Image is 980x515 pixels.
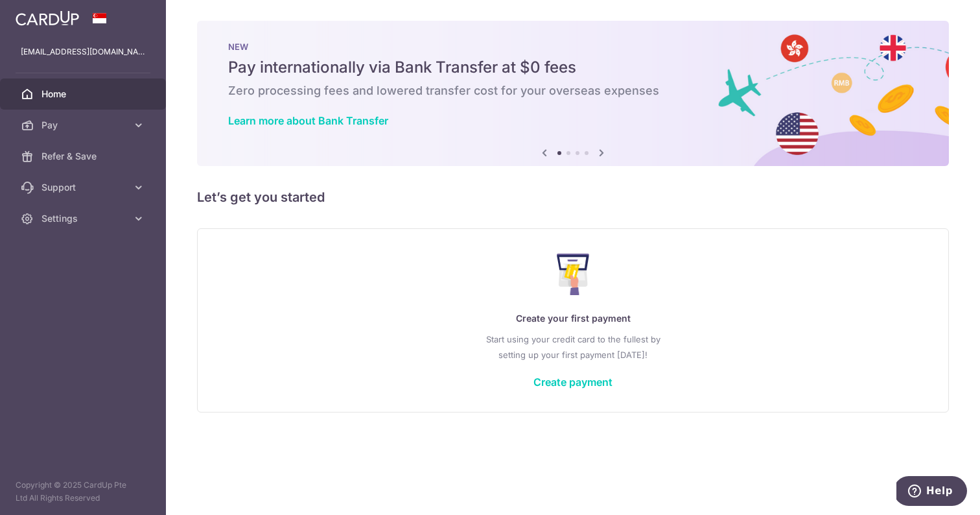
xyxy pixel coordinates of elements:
iframe: Opens a widget where you can find more information [896,476,967,509]
p: Create your first payment [224,311,922,326]
span: Support [41,181,127,194]
span: Pay [41,119,127,132]
img: Bank transfer banner [197,21,949,166]
span: Refer & Save [41,150,127,163]
h5: Pay internationally via Bank Transfer at $0 fees [228,57,918,78]
a: Learn more about Bank Transfer [228,114,388,127]
h5: Let’s get you started [197,187,949,208]
span: Home [41,88,127,101]
p: NEW [228,42,918,52]
span: Settings [41,212,127,225]
img: CardUp [16,10,79,26]
img: Make Payment [557,254,590,295]
p: Start using your credit card to the fullest by setting up your first payment [DATE]! [224,331,922,363]
p: [EMAIL_ADDRESS][DOMAIN_NAME] [21,45,145,58]
h6: Zero processing fees and lowered transfer cost for your overseas expenses [228,83,918,99]
a: Create payment [533,376,612,389]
